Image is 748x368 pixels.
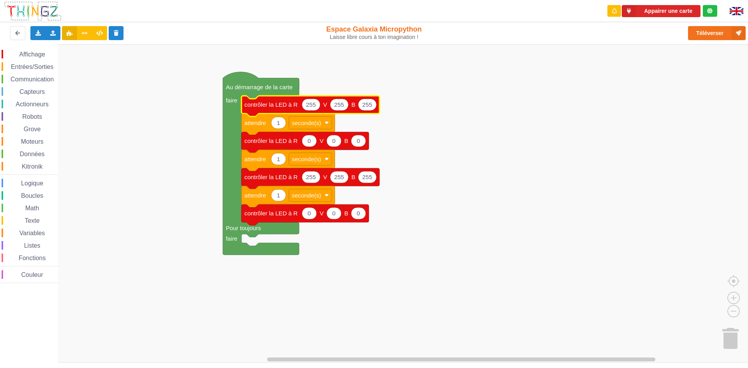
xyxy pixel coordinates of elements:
text: 0 [357,137,360,144]
span: Kitronik [21,163,44,170]
div: Laisse libre cours à ton imagination ! [309,34,439,40]
text: Pour toujours [226,225,261,231]
div: Tu es connecté au serveur de création de Thingz [703,5,717,17]
text: attendre [244,156,266,162]
img: thingz_logo.png [4,1,62,21]
span: Capteurs [18,88,46,95]
span: Math [24,205,41,211]
span: Couleur [20,271,44,278]
text: attendre [244,120,266,126]
span: Listes [23,242,42,249]
span: Texte [23,217,41,224]
text: attendre [244,192,266,199]
text: 255 [306,174,316,180]
text: B [344,210,348,217]
text: seconde(s) [292,192,321,199]
text: 0 [307,137,310,144]
text: 1 [277,192,280,199]
text: V [323,101,328,108]
span: Moteurs [20,138,45,145]
text: faire [226,235,238,242]
text: seconde(s) [292,156,321,162]
button: Appairer une carte [622,5,700,17]
button: Téléverser [688,26,746,40]
text: V [319,137,324,144]
span: Données [19,151,46,157]
text: 255 [334,101,344,108]
span: Affichage [18,51,46,58]
text: 0 [357,210,360,217]
text: seconde(s) [292,120,321,126]
text: 255 [334,174,344,180]
text: 255 [306,101,316,108]
text: 1 [277,120,280,126]
text: V [323,174,328,180]
text: contrôler la LED à R [244,210,298,217]
span: Boucles [20,192,44,199]
text: contrôler la LED à R [244,101,298,108]
text: contrôler la LED à R [244,174,298,180]
text: 1 [277,156,280,162]
span: Communication [9,76,55,83]
text: faire [226,97,238,104]
text: 0 [307,210,310,217]
span: Actionneurs [14,101,50,107]
text: Au démarrage de la carte [226,84,293,90]
text: 255 [362,174,372,180]
text: 0 [332,210,335,217]
text: B [351,174,355,180]
text: V [319,210,324,217]
span: Logique [20,180,44,187]
text: 255 [362,101,372,108]
span: Variables [18,230,46,236]
text: 0 [332,137,335,144]
text: B [351,101,355,108]
div: Espace Galaxia Micropython [309,25,439,40]
span: Fonctions [18,255,47,261]
text: contrôler la LED à R [244,137,298,144]
span: Robots [21,113,43,120]
text: B [344,137,348,144]
img: gb.png [730,7,743,15]
span: Entrées/Sorties [10,63,55,70]
span: Grove [23,126,42,132]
